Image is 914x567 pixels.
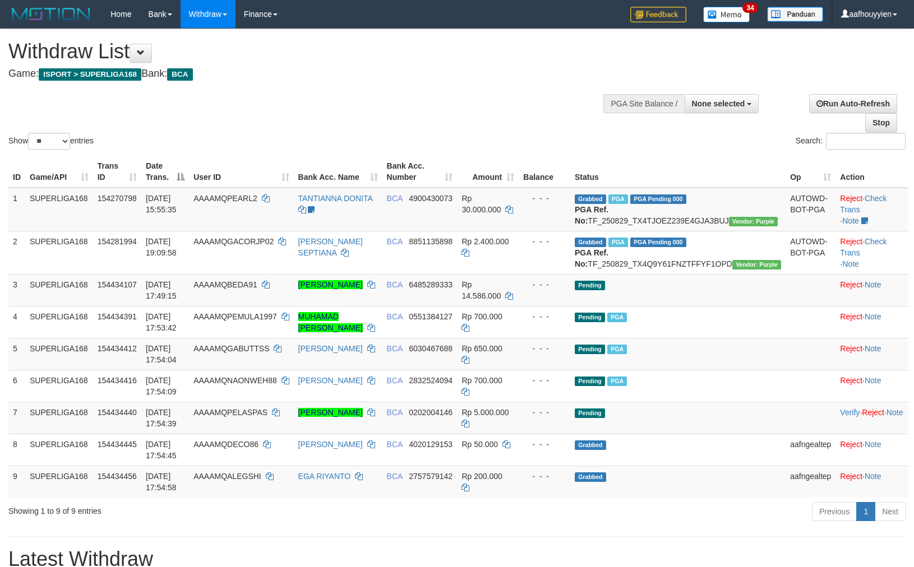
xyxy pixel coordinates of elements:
[146,408,177,428] span: [DATE] 17:54:39
[461,312,502,321] span: Rp 700.000
[575,313,605,322] span: Pending
[8,402,25,434] td: 7
[8,501,372,517] div: Showing 1 to 9 of 9 entries
[840,280,862,289] a: Reject
[812,502,857,521] a: Previous
[835,402,908,434] td: · ·
[523,311,566,322] div: - - -
[8,156,25,188] th: ID
[387,472,403,481] span: BCA
[8,274,25,306] td: 3
[409,194,453,203] span: Copy 4900430073 to clipboard
[575,345,605,354] span: Pending
[570,231,786,274] td: TF_250829_TX4Q9Y61FNZTFFYF1OPD
[193,280,257,289] span: AAAAMQBEDA91
[575,377,605,386] span: Pending
[146,237,177,257] span: [DATE] 19:09:58
[575,248,608,268] b: PGA Ref. No:
[193,408,267,417] span: AAAAMQPELASPAS
[786,231,835,274] td: AUTOWD-BOT-PGA
[98,408,137,417] span: 154434440
[25,434,93,466] td: SUPERLIGA168
[298,408,363,417] a: [PERSON_NAME]
[786,434,835,466] td: aafngealtep
[409,472,453,481] span: Copy 2757579142 to clipboard
[826,133,906,150] input: Search:
[865,440,881,449] a: Note
[98,344,137,353] span: 154434412
[25,156,93,188] th: Game/API: activate to sort column ascending
[856,502,875,521] a: 1
[39,68,141,81] span: ISPORT > SUPERLIGA168
[98,376,137,385] span: 154434416
[786,466,835,498] td: aafngealtep
[461,194,501,214] span: Rp 30.000.000
[387,376,403,385] span: BCA
[409,280,453,289] span: Copy 6485289333 to clipboard
[141,156,189,188] th: Date Trans.: activate to sort column descending
[25,306,93,338] td: SUPERLIGA168
[809,94,897,113] a: Run Auto-Refresh
[8,231,25,274] td: 2
[298,440,363,449] a: [PERSON_NAME]
[835,274,908,306] td: ·
[8,306,25,338] td: 4
[742,3,758,13] span: 34
[98,280,137,289] span: 154434107
[98,472,137,481] span: 154434456
[840,237,862,246] a: Reject
[840,472,862,481] a: Reject
[461,344,502,353] span: Rp 650.000
[840,312,862,321] a: Reject
[575,205,608,225] b: PGA Ref. No:
[193,440,258,449] span: AAAAMQDECO86
[387,408,403,417] span: BCA
[387,312,403,321] span: BCA
[146,194,177,214] span: [DATE] 15:55:35
[461,472,502,481] span: Rp 200.000
[575,281,605,290] span: Pending
[25,466,93,498] td: SUPERLIGA168
[8,466,25,498] td: 9
[8,133,94,150] label: Show entries
[865,344,881,353] a: Note
[28,133,70,150] select: Showentries
[387,194,403,203] span: BCA
[835,434,908,466] td: ·
[298,376,363,385] a: [PERSON_NAME]
[298,280,363,289] a: [PERSON_NAME]
[685,94,759,113] button: None selected
[193,194,257,203] span: AAAAMQPEARL2
[25,231,93,274] td: SUPERLIGA168
[840,440,862,449] a: Reject
[608,238,628,247] span: Marked by aafnonsreyleab
[8,188,25,231] td: 1
[575,408,605,418] span: Pending
[887,408,903,417] a: Note
[732,260,781,269] span: Vendor URL: https://trx4.1velocity.biz
[98,237,137,246] span: 154281994
[382,156,458,188] th: Bank Acc. Number: activate to sort column ascending
[25,274,93,306] td: SUPERLIGA168
[167,68,192,81] span: BCA
[387,237,403,246] span: BCA
[461,408,509,417] span: Rp 5.000.000
[409,237,453,246] span: Copy 8851135898 to clipboard
[98,312,137,321] span: 154434391
[193,237,274,246] span: AAAAMQGACORJP02
[294,156,382,188] th: Bank Acc. Name: activate to sort column ascending
[409,344,453,353] span: Copy 6030467688 to clipboard
[865,376,881,385] a: Note
[8,6,94,22] img: MOTION_logo.png
[865,113,897,132] a: Stop
[703,7,750,22] img: Button%20Memo.svg
[93,156,141,188] th: Trans ID: activate to sort column ascending
[835,466,908,498] td: ·
[840,237,887,257] a: Check Trans
[25,402,93,434] td: SUPERLIGA168
[298,312,363,332] a: MUHAMAD [PERSON_NAME]
[98,440,137,449] span: 154434445
[607,377,627,386] span: Marked by aafsoumeymey
[146,440,177,460] span: [DATE] 17:54:45
[193,376,277,385] span: AAAAMQNAONWEH88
